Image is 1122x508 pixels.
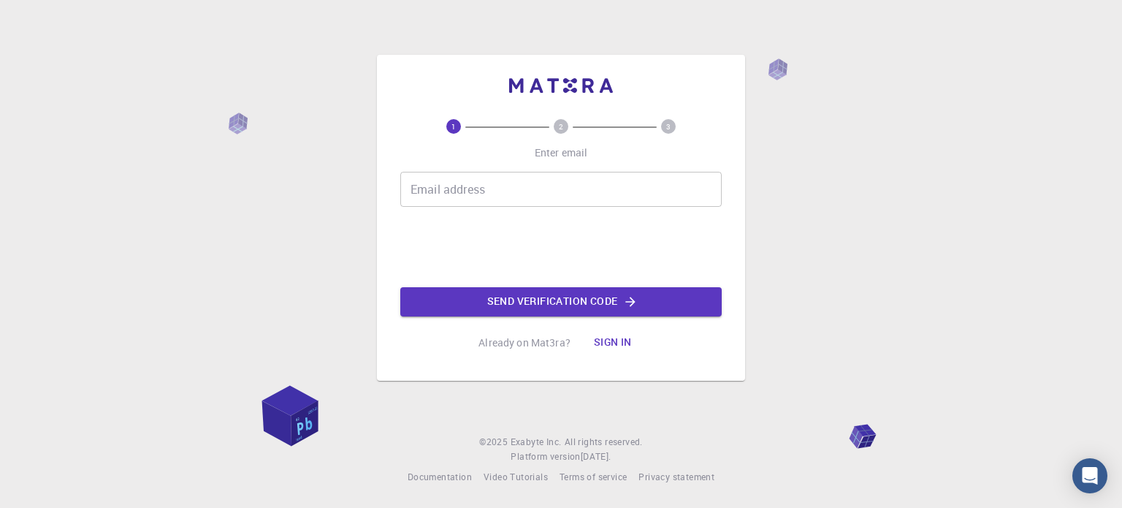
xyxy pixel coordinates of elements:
[511,450,580,464] span: Platform version
[565,435,643,450] span: All rights reserved.
[666,121,671,132] text: 3
[560,470,627,485] a: Terms of service
[511,436,562,447] span: Exabyte Inc.
[582,328,644,357] button: Sign in
[479,435,510,450] span: © 2025
[408,470,472,485] a: Documentation
[560,471,627,482] span: Terms of service
[1072,458,1107,493] div: Open Intercom Messenger
[638,471,714,482] span: Privacy statement
[451,121,456,132] text: 1
[559,121,563,132] text: 2
[581,450,611,462] span: [DATE] .
[450,219,672,276] iframe: reCAPTCHA
[581,450,611,464] a: [DATE].
[638,470,714,485] a: Privacy statement
[400,287,722,316] button: Send verification code
[484,470,548,485] a: Video Tutorials
[511,435,562,450] a: Exabyte Inc.
[478,335,570,350] p: Already on Mat3ra?
[535,145,588,160] p: Enter email
[408,471,472,482] span: Documentation
[484,471,548,482] span: Video Tutorials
